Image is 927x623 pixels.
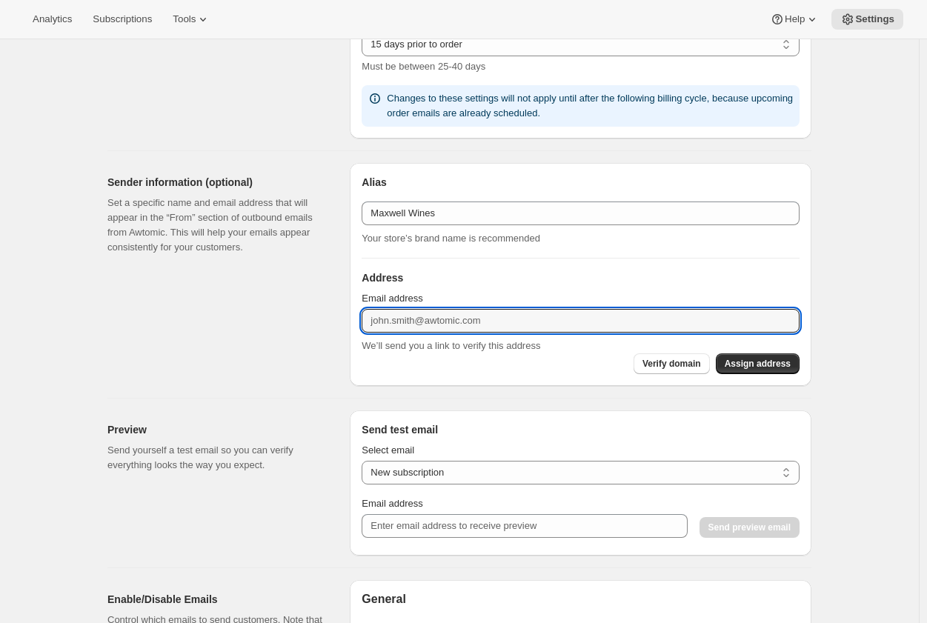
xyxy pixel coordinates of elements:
[785,13,805,25] span: Help
[387,91,794,121] p: Changes to these settings will not apply until after the following billing cycle, because upcomin...
[362,498,422,509] span: Email address
[33,13,72,25] span: Analytics
[164,9,219,30] button: Tools
[362,309,800,333] input: john.smith@awtomic.com
[362,422,800,437] h3: Send test email
[107,196,326,255] p: Set a specific name and email address that will appear in the “From” section of outbound emails f...
[725,358,791,370] span: Assign address
[362,514,687,538] input: Enter email address to receive preview
[362,293,422,304] span: Email address
[173,13,196,25] span: Tools
[107,592,326,607] h2: Enable/Disable Emails
[84,9,161,30] button: Subscriptions
[362,233,540,244] span: Your store’s brand name is recommended
[362,340,540,351] span: We’ll send you a link to verify this address
[362,444,414,456] span: Select email
[107,175,326,190] h2: Sender information (optional)
[855,13,894,25] span: Settings
[634,353,710,374] button: Verify domain
[761,9,828,30] button: Help
[362,175,800,190] h3: Alias
[107,443,326,473] p: Send yourself a test email so you can verify everything looks the way you expect.
[107,422,326,437] h2: Preview
[93,13,152,25] span: Subscriptions
[24,9,81,30] button: Analytics
[362,592,800,607] h2: General
[831,9,903,30] button: Settings
[716,353,800,374] button: Assign Address
[362,270,800,285] h3: Address
[642,358,701,370] span: Verify domain
[362,61,485,72] span: Must be between 25-40 days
